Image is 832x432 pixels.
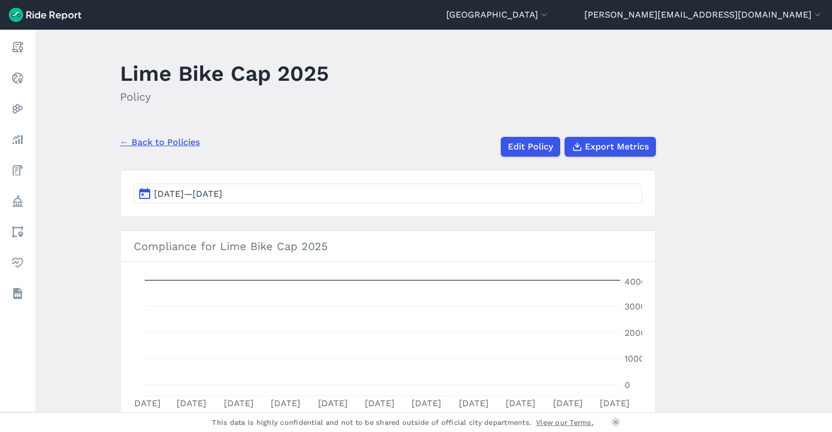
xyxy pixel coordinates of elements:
[584,8,823,21] button: [PERSON_NAME][EMAIL_ADDRESS][DOMAIN_NAME]
[120,88,329,105] h2: Policy
[131,398,161,408] tspan: [DATE]
[446,8,550,21] button: [GEOGRAPHIC_DATA]
[154,189,222,199] span: [DATE]—[DATE]
[625,301,646,312] tspan: 3000
[8,37,28,57] a: Report
[8,160,28,180] a: Fees
[120,136,200,149] a: ← Back to Policies
[9,8,81,22] img: Ride Report
[625,353,644,364] tspan: 1000
[318,398,348,408] tspan: [DATE]
[121,231,655,262] h3: Compliance for Lime Bike Cap 2025
[271,398,300,408] tspan: [DATE]
[625,276,647,287] tspan: 4000
[625,328,646,338] tspan: 2000
[412,398,441,408] tspan: [DATE]
[501,137,560,157] a: Edit Policy
[365,398,395,408] tspan: [DATE]
[8,68,28,88] a: Realtime
[177,398,206,408] tspan: [DATE]
[224,398,254,408] tspan: [DATE]
[120,58,329,88] h1: Lime Bike Cap 2025
[506,398,535,408] tspan: [DATE]
[536,417,594,428] a: View our Terms.
[553,398,583,408] tspan: [DATE]
[8,222,28,242] a: Areas
[8,253,28,273] a: Health
[565,137,656,157] button: Export Metrics
[625,380,630,390] tspan: 0
[8,130,28,149] a: Analyze
[8,191,28,211] a: Policy
[8,284,28,303] a: Datasets
[459,398,489,408] tspan: [DATE]
[8,99,28,119] a: Heatmaps
[585,140,649,153] span: Export Metrics
[134,184,642,203] button: [DATE]—[DATE]
[600,398,630,408] tspan: [DATE]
